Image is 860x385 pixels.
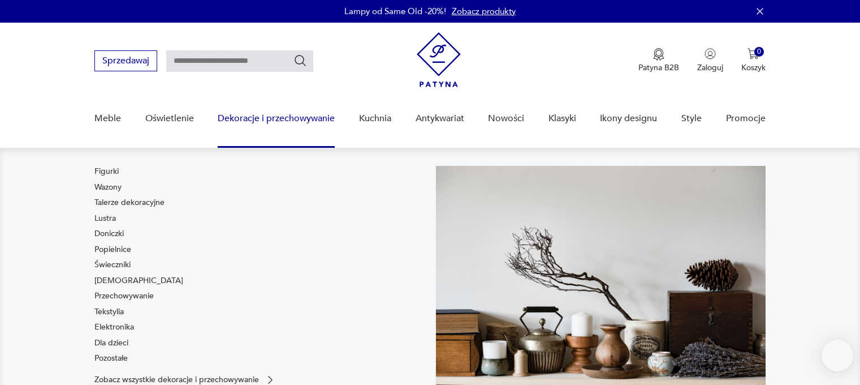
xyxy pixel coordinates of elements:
[344,6,446,17] p: Lampy od Same Old -20%!
[681,97,702,140] a: Style
[293,54,307,67] button: Szukaj
[94,166,119,177] a: Figurki
[94,58,157,66] a: Sprzedawaj
[638,48,679,73] a: Ikona medaluPatyna B2B
[94,376,259,383] p: Zobacz wszystkie dekoracje i przechowywanie
[417,32,461,87] img: Patyna - sklep z meblami i dekoracjami vintage
[697,62,723,73] p: Zaloguj
[697,48,723,73] button: Zaloguj
[218,97,335,140] a: Dekoracje i przechowywanie
[94,259,131,271] a: Świeczniki
[94,182,122,193] a: Wazony
[638,62,679,73] p: Patyna B2B
[94,290,154,302] a: Przechowywanie
[94,97,121,140] a: Meble
[94,244,131,255] a: Popielnice
[94,353,128,364] a: Pozostałe
[94,50,157,71] button: Sprzedawaj
[548,97,576,140] a: Klasyki
[452,6,516,17] a: Zobacz produkty
[653,48,664,61] img: Ikona medalu
[741,62,766,73] p: Koszyk
[94,306,124,318] a: Tekstylia
[600,97,657,140] a: Ikony designu
[822,340,853,371] iframe: Smartsupp widget button
[94,197,165,208] a: Talerze dekoracyjne
[416,97,464,140] a: Antykwariat
[741,48,766,73] button: 0Koszyk
[705,48,716,59] img: Ikonka użytkownika
[94,213,116,224] a: Lustra
[638,48,679,73] button: Patyna B2B
[94,322,134,333] a: Elektronika
[145,97,194,140] a: Oświetlenie
[359,97,391,140] a: Kuchnia
[488,97,524,140] a: Nowości
[94,337,128,349] a: Dla dzieci
[94,275,183,286] a: [DEMOGRAPHIC_DATA]
[94,228,124,239] a: Doniczki
[747,48,759,59] img: Ikona koszyka
[726,97,766,140] a: Promocje
[754,47,764,57] div: 0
